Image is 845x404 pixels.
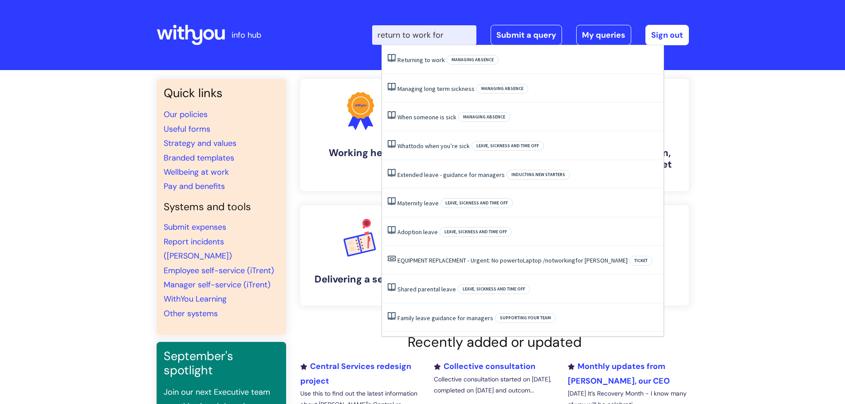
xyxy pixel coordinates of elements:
[397,256,628,264] a: EQUIPMENT REPLACEMENT - Urgent: No powertoLaptop /notworkingfor [PERSON_NAME]
[164,294,227,304] a: WithYou Learning
[554,256,575,264] span: working
[397,314,493,322] a: Family leave guidance for managers
[397,113,456,121] a: When someone is sick
[458,112,510,122] span: Managing absence
[164,153,234,163] a: Branded templates
[300,205,421,306] a: Delivering a service
[164,279,271,290] a: Manager self-service (iTrent)
[164,181,225,192] a: Pay and benefits
[447,55,499,65] span: Managing absence
[300,334,689,350] h2: Recently added or updated
[434,361,535,372] a: Collective consultation
[164,109,208,120] a: Our policies
[300,361,411,386] a: Central Services redesign project
[164,349,279,378] h3: September's spotlight
[397,56,423,64] span: Returning
[307,274,414,285] h4: Delivering a service
[434,374,554,396] p: Collective consultation started on [DATE], completed on [DATE] and outcom...
[432,56,445,64] span: work
[472,141,544,151] span: Leave, sickness and time off
[397,142,470,150] a: Whattodo when you’re sick
[397,56,445,64] a: Returning to work
[164,167,229,177] a: Wellbeing at work
[164,124,210,134] a: Useful forms
[440,198,513,208] span: Leave, sickness and time off
[397,85,475,93] a: Managing long term sickness
[164,86,279,100] h3: Quick links
[458,284,530,294] span: Leave, sickness and time off
[397,171,505,179] a: Extended leave - guidance for managers
[164,138,236,149] a: Strategy and values
[164,236,232,261] a: Report incidents ([PERSON_NAME])
[232,28,261,42] p: info hub
[397,199,439,207] a: Maternity leave
[568,361,670,386] a: Monthly updates from [PERSON_NAME], our CEO
[372,25,689,45] div: | -
[629,256,652,266] span: Ticket
[507,170,570,180] span: Inducting new starters
[476,84,528,94] span: Managing absence
[495,313,556,323] span: Supporting your team
[411,142,417,150] span: to
[397,228,438,236] a: Adoption leave
[645,25,689,45] a: Sign out
[307,147,414,159] h4: Working here
[164,265,274,276] a: Employee self-service (iTrent)
[517,256,523,264] span: to
[491,25,562,45] a: Submit a query
[576,25,631,45] a: My queries
[372,25,476,45] input: Search
[397,285,456,293] a: Shared parental leave
[424,56,430,64] span: to
[164,222,226,232] a: Submit expenses
[164,201,279,213] h4: Systems and tools
[300,79,421,191] a: Working here
[164,308,218,319] a: Other systems
[440,227,512,237] span: Leave, sickness and time off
